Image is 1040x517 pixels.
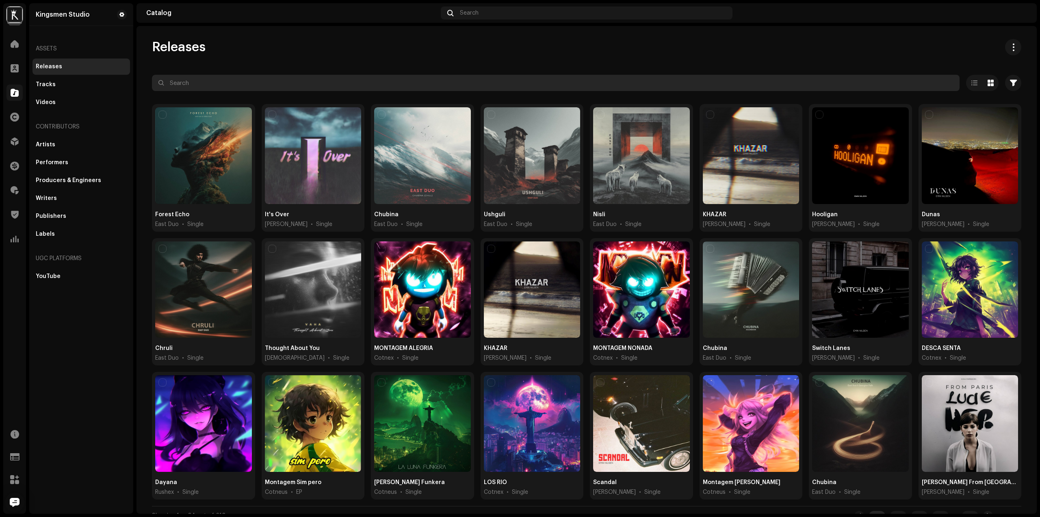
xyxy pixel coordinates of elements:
[968,488,970,496] span: •
[484,220,507,228] span: East Duo
[620,220,622,228] span: •
[374,354,394,362] span: Cotnex
[1014,7,1027,20] img: f9ee2326-f37c-425e-8d9a-c1784cef9a8d
[703,211,726,219] div: KHAZAR
[155,354,179,362] span: East Duo
[754,220,770,228] div: Single
[182,220,184,228] span: •
[858,354,860,362] span: •
[36,231,55,237] div: Labels
[644,488,661,496] div: Single
[402,354,418,362] div: Single
[593,220,617,228] span: East Duo
[374,344,433,352] div: MONTAGEM ALEGRIA
[374,220,398,228] span: East Duo
[265,354,325,362] span: VAHA
[703,344,727,352] div: Chubina
[735,354,751,362] div: Single
[316,220,332,228] div: Single
[265,211,289,219] div: It's Over
[32,117,130,137] re-a-nav-header: Contributors
[844,488,860,496] div: Single
[973,488,989,496] div: Single
[401,220,403,228] span: •
[484,354,526,362] span: Emin Nilsen
[406,220,422,228] div: Single
[32,226,130,242] re-m-nav-item: Labels
[812,211,838,219] div: Hooligan
[621,354,637,362] div: Single
[32,190,130,206] re-m-nav-item: Writers
[32,39,130,59] div: Assets
[400,488,402,496] span: •
[858,220,860,228] span: •
[484,211,505,219] div: Ushguli
[460,10,479,16] span: Search
[155,478,177,487] div: Dayana
[625,220,641,228] div: Single
[155,211,189,219] div: Forest Echo
[511,220,513,228] span: •
[922,478,1018,487] div: Lucie From Paris
[530,354,532,362] span: •
[36,273,61,280] div: YouTube
[32,249,130,268] re-a-nav-header: UGC Platforms
[32,94,130,111] re-m-nav-item: Videos
[863,354,880,362] div: Single
[593,354,613,362] span: Cotnex
[374,478,445,487] div: La Luna Funkera
[812,344,850,352] div: Switch Lanes
[535,354,551,362] div: Single
[616,354,618,362] span: •
[36,63,62,70] div: Releases
[32,59,130,75] re-m-nav-item: Releases
[32,137,130,153] re-m-nav-item: Artists
[311,220,313,228] span: •
[36,177,101,184] div: Producers & Engineers
[484,488,503,496] span: Cotnex
[484,478,507,487] div: LOS RIO
[36,159,68,166] div: Performers
[32,208,130,224] re-m-nav-item: Publishers
[265,220,308,228] span: Barbara K
[593,478,617,487] div: Scandal
[265,344,320,352] div: Thought About You
[945,354,947,362] span: •
[516,220,532,228] div: Single
[333,354,349,362] div: Single
[32,154,130,171] re-m-nav-item: Performers
[812,220,855,228] span: Emin Nilsen
[36,99,56,106] div: Videos
[328,354,330,362] span: •
[177,488,179,496] span: •
[6,7,23,23] img: e9e70cf3-c49a-424f-98c5-fab0222053be
[812,478,836,487] div: Chubina
[296,488,302,496] div: EP
[5,493,24,512] div: Open Intercom Messenger
[729,488,731,496] span: •
[36,195,57,202] div: Writers
[155,488,174,496] span: Rushex
[36,213,66,219] div: Publishers
[36,141,55,148] div: Artists
[922,211,940,219] div: Dunas
[922,354,941,362] span: Cotnex
[593,344,652,352] div: MONTAGEM NONADA
[507,488,509,496] span: •
[32,172,130,189] re-m-nav-item: Producers & Engineers
[593,211,605,219] div: Nisli
[146,10,438,16] div: Catalog
[950,354,966,362] div: Single
[484,344,507,352] div: KHAZAR
[32,76,130,93] re-m-nav-item: Tracks
[291,488,293,496] span: •
[703,488,726,496] span: Cotneus
[593,488,636,496] span: Emin Nilsen
[812,488,836,496] span: East Duo
[182,354,184,362] span: •
[968,220,970,228] span: •
[703,354,726,362] span: East Duo
[397,354,399,362] span: •
[973,220,989,228] div: Single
